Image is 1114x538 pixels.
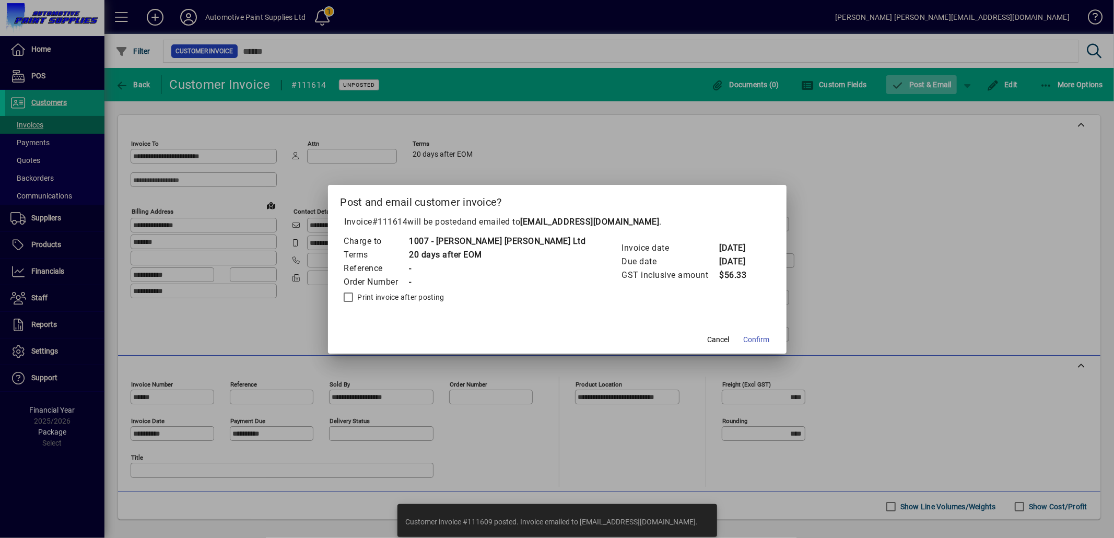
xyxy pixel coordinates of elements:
label: Print invoice after posting [356,292,444,302]
td: [DATE] [719,255,761,268]
td: 1007 - [PERSON_NAME] [PERSON_NAME] Ltd [409,235,586,248]
td: [DATE] [719,241,761,255]
td: Invoice date [622,241,719,255]
td: - [409,262,586,275]
span: Confirm [744,334,770,345]
td: 20 days after EOM [409,248,586,262]
h2: Post and email customer invoice? [328,185,787,215]
button: Confirm [740,331,774,349]
button: Cancel [702,331,735,349]
td: - [409,275,586,289]
span: and emailed to [462,217,660,227]
span: Cancel [708,334,730,345]
td: $56.33 [719,268,761,282]
p: Invoice will be posted . [341,216,774,228]
td: Reference [344,262,409,275]
b: [EMAIL_ADDRESS][DOMAIN_NAME] [521,217,660,227]
td: GST inclusive amount [622,268,719,282]
td: Order Number [344,275,409,289]
td: Due date [622,255,719,268]
span: #111614 [372,217,408,227]
td: Terms [344,248,409,262]
td: Charge to [344,235,409,248]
